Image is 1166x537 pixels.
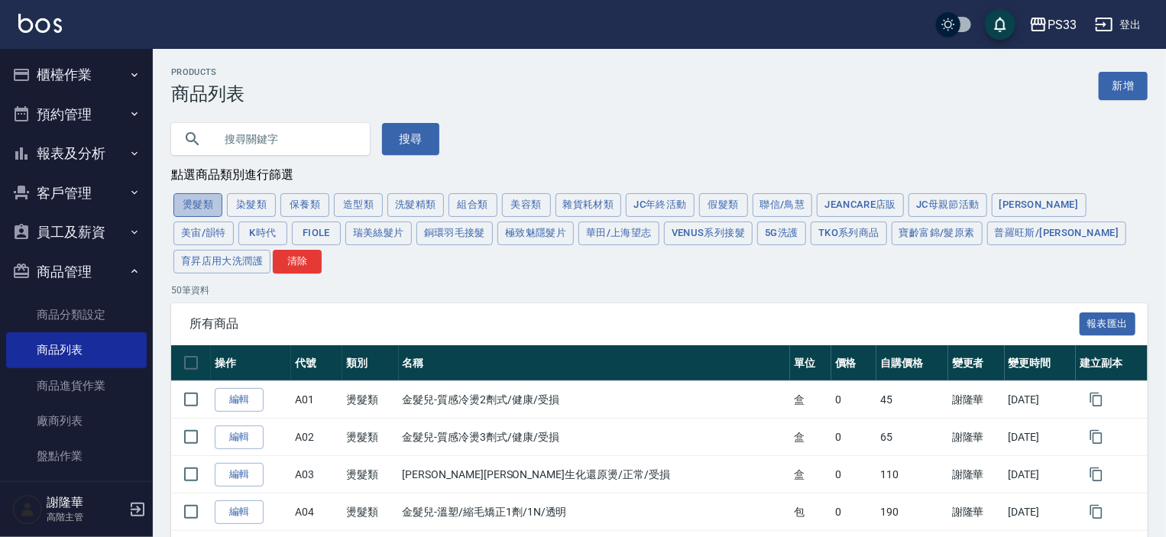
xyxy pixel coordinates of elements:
[831,456,876,493] td: 0
[291,381,342,419] td: A01
[399,493,790,531] td: 金髮兒-溫塑/縮毛矯正1劑/1N/透明
[753,193,813,217] button: 聯信/鳥慧
[985,9,1015,40] button: save
[215,500,264,524] a: 編輯
[1089,11,1148,39] button: 登出
[6,173,147,213] button: 客戶管理
[6,368,147,403] a: 商品進貨作業
[876,419,948,456] td: 65
[6,95,147,134] button: 預約管理
[215,388,264,412] a: 編輯
[948,456,1005,493] td: 謝隆華
[211,345,291,381] th: 操作
[948,419,1005,456] td: 謝隆華
[6,55,147,95] button: 櫃檯作業
[292,222,341,245] button: FIOLE
[6,438,147,474] a: 盤點作業
[948,345,1005,381] th: 變更者
[992,193,1087,217] button: [PERSON_NAME]
[173,250,270,273] button: 育昇店用大洗潤護
[1005,493,1077,531] td: [DATE]
[1005,419,1077,456] td: [DATE]
[399,456,790,493] td: [PERSON_NAME][PERSON_NAME]生化還原燙/正常/受損
[387,193,444,217] button: 洗髮精類
[831,493,876,531] td: 0
[555,193,622,217] button: 雜貨耗材類
[171,67,245,77] h2: Products
[399,419,790,456] td: 金髮兒-質感冷燙3劑式/健康/受損
[1005,456,1077,493] td: [DATE]
[171,83,245,105] h3: 商品列表
[1005,381,1077,419] td: [DATE]
[291,345,342,381] th: 代號
[664,222,753,245] button: Venus系列接髮
[342,419,399,456] td: 燙髮類
[342,456,399,493] td: 燙髮類
[342,493,399,531] td: 燙髮類
[399,345,790,381] th: 名稱
[18,14,62,33] img: Logo
[909,193,987,217] button: JC母親節活動
[214,118,358,160] input: 搜尋關鍵字
[6,480,147,519] button: 行銷工具
[342,345,399,381] th: 類別
[817,193,904,217] button: JeanCare店販
[578,222,659,245] button: 華田/上海望志
[876,493,948,531] td: 190
[1076,345,1148,381] th: 建立副本
[6,134,147,173] button: 報表及分析
[382,123,439,155] button: 搜尋
[449,193,497,217] button: 組合類
[291,456,342,493] td: A03
[790,493,831,531] td: 包
[699,193,748,217] button: 假髮類
[12,494,43,525] img: Person
[47,510,125,524] p: 高階主管
[876,381,948,419] td: 45
[273,250,322,273] button: 清除
[831,419,876,456] td: 0
[189,316,1080,332] span: 所有商品
[876,456,948,493] td: 110
[171,167,1148,183] div: 點選商品類別進行篩選
[1048,15,1077,34] div: PS33
[238,222,287,245] button: K時代
[1005,345,1077,381] th: 變更時間
[342,381,399,419] td: 燙髮類
[291,493,342,531] td: A04
[811,222,887,245] button: TKO系列商品
[345,222,412,245] button: 瑞美絲髮片
[790,456,831,493] td: 盒
[1080,312,1136,336] button: 報表匯出
[876,345,948,381] th: 自購價格
[416,222,493,245] button: 銅環羽毛接髮
[47,495,125,510] h5: 謝隆華
[6,252,147,292] button: 商品管理
[948,493,1005,531] td: 謝隆華
[173,222,234,245] button: 美宙/韻特
[1080,315,1136,330] a: 報表匯出
[334,193,383,217] button: 造型類
[948,381,1005,419] td: 謝隆華
[6,403,147,438] a: 廠商列表
[502,193,551,217] button: 美容類
[757,222,806,245] button: 5G洗護
[215,463,264,487] a: 編輯
[6,212,147,252] button: 員工及薪資
[6,297,147,332] a: 商品分類設定
[790,381,831,419] td: 盒
[790,419,831,456] td: 盒
[291,419,342,456] td: A02
[626,193,694,217] button: JC年終活動
[790,345,831,381] th: 單位
[171,283,1148,297] p: 50 筆資料
[173,193,222,217] button: 燙髮類
[6,332,147,367] a: 商品列表
[987,222,1127,245] button: 普羅旺斯/[PERSON_NAME]
[399,381,790,419] td: 金髮兒-質感冷燙2劑式/健康/受損
[280,193,329,217] button: 保養類
[831,345,876,381] th: 價格
[497,222,574,245] button: 極致魅隱髮片
[1023,9,1083,40] button: PS33
[892,222,983,245] button: 寶齡富錦/髮原素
